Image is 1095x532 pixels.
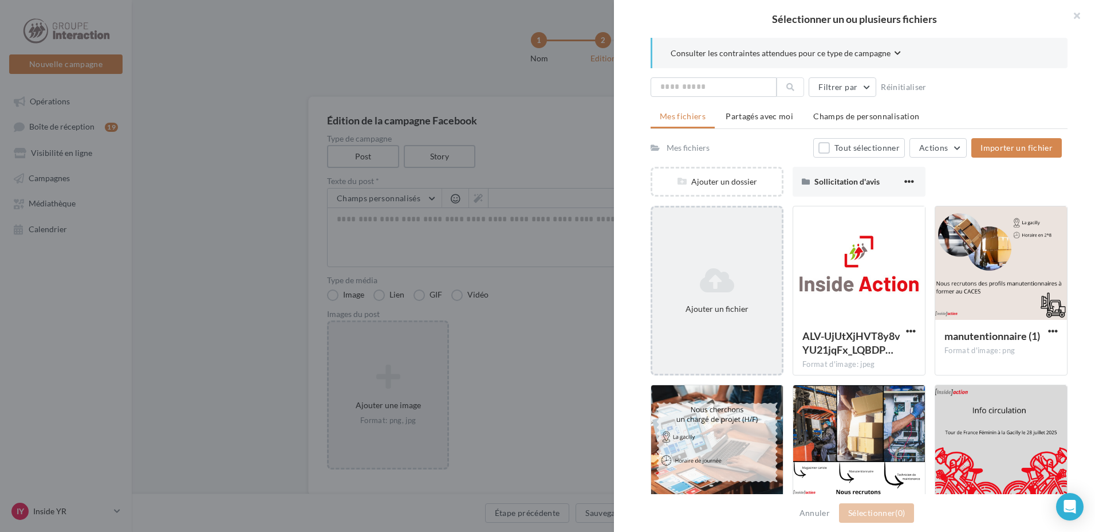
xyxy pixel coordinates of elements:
div: Ajouter un dossier [652,176,782,187]
span: (0) [895,508,905,518]
button: Sélectionner(0) [839,503,914,523]
button: Filtrer par [809,77,876,97]
div: Open Intercom Messenger [1056,493,1084,521]
span: Importer un fichier [980,143,1053,152]
div: Format d'image: jpeg [802,359,916,370]
span: Partagés avec moi [726,111,793,121]
div: Mes fichiers [667,142,710,154]
span: Champs de personnalisation [813,111,919,121]
button: Importer un fichier [971,138,1062,158]
span: Consulter les contraintes attendues pour ce type de campagne [671,48,891,59]
button: Réinitialiser [876,80,931,94]
span: Sollicitation d'avis [814,177,880,186]
div: Format d'image: png [944,346,1058,356]
button: Tout sélectionner [813,138,905,158]
span: Mes fichiers [660,111,706,121]
span: Actions [919,143,948,152]
div: Ajouter un fichier [657,303,777,315]
span: manutentionnaire (1) [944,330,1040,342]
button: Consulter les contraintes attendues pour ce type de campagne [671,47,901,61]
button: Actions [909,138,967,158]
button: Annuler [795,506,834,520]
span: ALV-UjUtXjHVT8y8vYU21jqFx_LQBDPb3S1hIaCctIG4ZzqDEGW6BQNw [802,330,900,356]
h2: Sélectionner un ou plusieurs fichiers [632,14,1077,24]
